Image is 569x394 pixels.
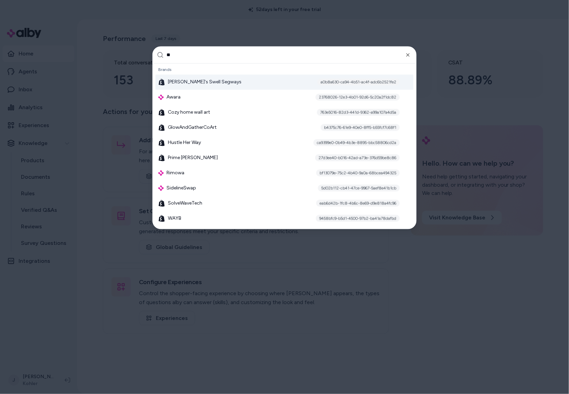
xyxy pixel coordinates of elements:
[155,65,414,75] div: Brands
[168,139,201,146] span: Hustle Her Way
[168,109,210,116] span: Cozy home wall art
[313,139,400,146] div: ca9399e0-0b49-4b3e-8895-bbc58806cd2a
[167,185,196,192] span: SidelineSwap
[168,155,218,162] span: Prime [PERSON_NAME]
[168,79,241,86] span: [PERSON_NAME]'s Swell Segways
[168,124,217,131] span: GlowAndGatherCoArt
[167,170,184,177] span: Rimowa
[168,200,202,207] span: SolveWaveTech
[318,185,400,192] div: 5d02b112-cb41-47ce-9967-5aef8e41b1cb
[316,200,400,207] div: eab6d42b-1fc8-4b6c-8e69-d9e818a4fc96
[167,94,181,101] span: Awara
[158,95,164,100] img: alby Logo
[321,124,400,131] div: b4375c76-61e9-40e0-8ff5-b55fcf7c68f1
[158,186,164,191] img: alby Logo
[317,79,400,86] div: a0b8a630-ca94-4b51-ac4f-adc6b2521fe2
[168,215,181,222] span: WAYB
[316,215,400,222] div: 9458bfc9-b5d1-4500-97b2-ba41a78dafbd
[315,94,400,101] div: 23768026-12e3-4b01-92d6-5c20a2f1dc82
[158,170,164,176] img: alby Logo
[315,155,400,162] div: 27d3ee40-b016-42ad-a73e-376d59be8c86
[317,109,400,116] div: 763e5016-82d3-441d-9362-a99a107a4d5a
[316,170,400,177] div: bf13079e-75c2-4b40-9a0a-68bcea494325
[153,64,416,229] div: Suggestions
